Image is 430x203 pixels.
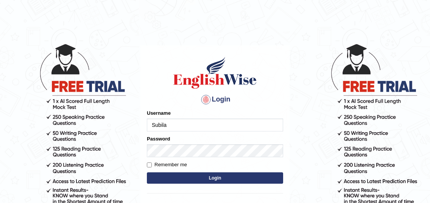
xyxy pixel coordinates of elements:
[147,162,152,167] input: Remember me
[172,56,258,90] img: Logo of English Wise sign in for intelligent practice with AI
[147,135,170,142] label: Password
[147,109,171,117] label: Username
[147,172,283,184] button: Login
[147,161,187,169] label: Remember me
[147,94,283,106] h4: Login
